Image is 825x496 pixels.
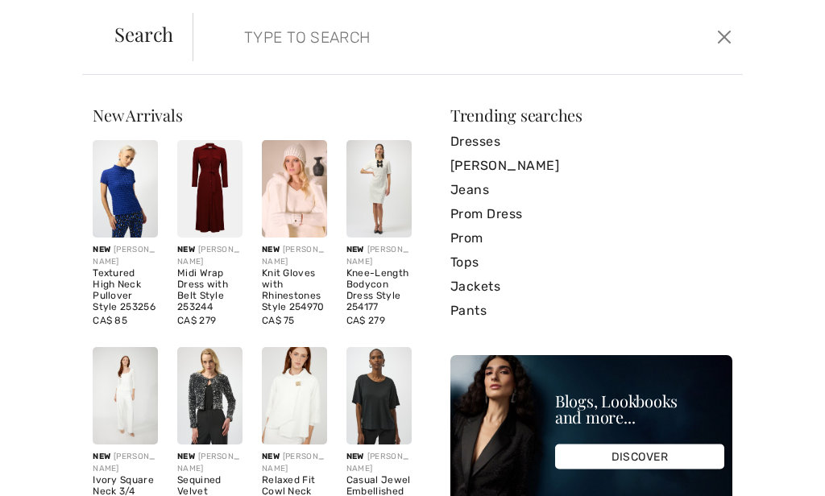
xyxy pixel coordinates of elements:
img: Midi Wrap Dress with Belt Style 253244. Merlot [177,140,243,238]
a: Pants [450,299,732,323]
span: New [346,245,364,254]
img: Knit Gloves with Rhinestones Style 254970. Winter White [262,140,327,238]
button: Close [713,24,736,50]
span: New Arrivals [93,104,182,126]
div: [PERSON_NAME] [177,451,243,475]
a: Tops [450,250,732,275]
img: Sequined Velvet Cropped Cover-Up Style 254930. Black/Silver [177,347,243,444]
img: Relaxed Fit Cowl Neck jacket Style 254166. Winter White [262,347,327,444]
span: New [177,452,195,461]
div: Knit Gloves with Rhinestones Style 254970 [262,268,327,312]
span: CA$ 279 [346,315,385,326]
div: [PERSON_NAME] [93,451,158,475]
div: [PERSON_NAME] [262,451,327,475]
span: New [93,452,110,461]
div: DISCOVER [555,444,724,469]
div: [PERSON_NAME] [262,244,327,268]
div: Knee-Length Bodycon Dress Style 254177 [346,268,412,312]
div: Textured High Neck Pullover Style 253256 [93,268,158,312]
img: Textured High Neck Pullover Style 253256. Vanilla 30 [93,140,158,238]
span: CA$ 279 [177,315,216,326]
a: Jackets [450,275,732,299]
input: TYPE TO SEARCH [232,13,592,61]
a: Prom [450,226,732,250]
span: New [177,245,195,254]
div: [PERSON_NAME] [346,244,412,268]
div: Trending searches [450,107,732,123]
span: New [262,452,280,461]
div: Midi Wrap Dress with Belt Style 253244 [177,268,243,312]
a: [PERSON_NAME] [450,154,732,178]
span: Search [114,24,173,43]
img: Casual Jewel Embellished Pullover Style 254968. Black [346,347,412,444]
img: Ivory Square Neck 3/4 Sleeve Top style 254019. Ivory [93,347,158,444]
div: Blogs, Lookbooks and more... [555,393,724,425]
span: CA$ 85 [93,315,127,326]
span: New [93,245,110,254]
span: New [262,245,280,254]
span: New [346,452,364,461]
div: [PERSON_NAME] [346,451,412,475]
a: Prom Dress [450,202,732,226]
a: Dresses [450,130,732,154]
div: [PERSON_NAME] [177,244,243,268]
div: [PERSON_NAME] [93,244,158,268]
span: CA$ 75 [262,315,295,326]
img: Knee-Length Bodycon Dress Style 254177. Winter White [346,140,412,238]
a: Jeans [450,178,732,202]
